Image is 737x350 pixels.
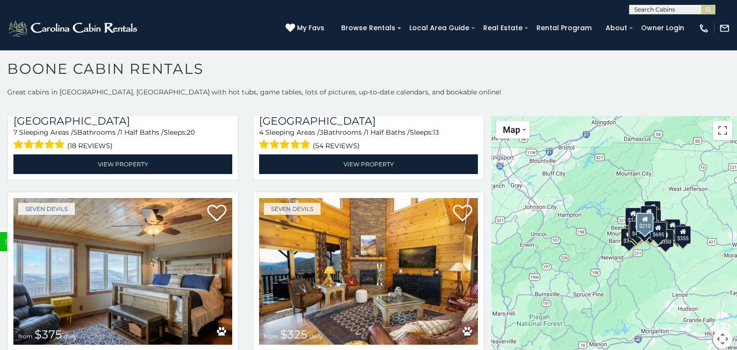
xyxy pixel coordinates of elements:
[650,222,666,240] div: $695
[13,198,232,345] img: Bear The View
[496,121,530,139] button: Change map style
[675,226,691,244] div: $355
[259,198,478,345] img: Howling Rock
[503,125,520,135] span: Map
[297,23,324,33] span: My Favs
[453,204,472,224] a: Add to favorites
[18,333,33,340] span: from
[699,23,709,34] img: phone-regular-white.png
[713,329,732,349] button: Map camera controls
[664,219,680,237] div: $930
[259,128,263,137] span: 4
[13,128,17,137] span: 7
[264,333,278,340] span: from
[433,128,439,137] span: 13
[336,21,400,35] a: Browse Rentals
[280,327,308,341] span: $325
[636,21,689,35] a: Owner Login
[636,219,653,237] div: $225
[478,21,527,35] a: Real Estate
[532,21,596,35] a: Rental Program
[630,221,646,239] div: $400
[259,115,478,128] a: [GEOGRAPHIC_DATA]
[309,333,323,340] span: daily
[67,140,113,152] span: (18 reviews)
[73,128,77,137] span: 5
[285,23,327,34] a: My Favs
[13,128,232,152] div: Sleeping Areas / Bathrooms / Sleeps:
[713,121,732,140] button: Toggle fullscreen view
[187,128,195,137] span: 20
[264,203,321,215] a: Seven Devils
[13,198,232,345] a: Bear The View from $375 daily
[719,23,730,34] img: mail-regular-white.png
[366,128,410,137] span: 1 Half Baths /
[642,222,658,240] div: $315
[35,327,62,341] span: $375
[13,115,232,128] a: [GEOGRAPHIC_DATA]
[259,115,478,128] h3: Willow Valley View
[259,128,478,152] div: Sleeping Areas / Bathrooms / Sleeps:
[641,205,657,223] div: $320
[7,19,140,38] img: White-1-2.png
[636,213,654,232] div: $210
[259,198,478,345] a: Howling Rock from $325 daily
[628,222,644,241] div: $325
[644,200,661,219] div: $525
[657,229,674,247] div: $350
[207,204,226,224] a: Add to favorites
[404,21,474,35] a: Local Area Guide
[601,21,632,35] a: About
[621,228,637,246] div: $375
[625,207,642,225] div: $305
[64,333,77,340] span: daily
[259,154,478,174] a: View Property
[18,203,75,215] a: Seven Devils
[13,115,232,128] h3: Mountainside Lodge
[313,140,360,152] span: (54 reviews)
[13,154,232,174] a: View Property
[320,128,323,137] span: 3
[120,128,164,137] span: 1 Half Baths /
